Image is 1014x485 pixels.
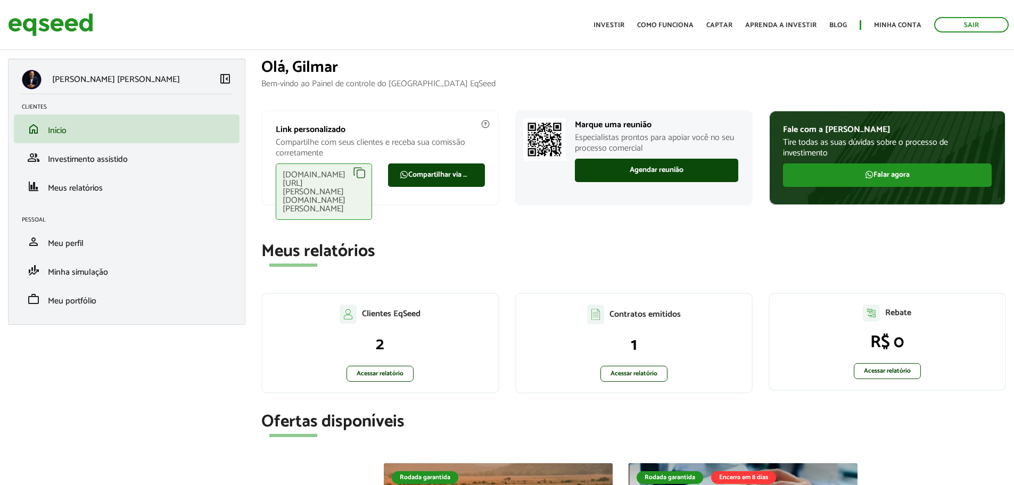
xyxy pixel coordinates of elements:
a: Investir [593,22,624,29]
p: Clientes EqSeed [362,309,421,319]
img: EqSeed [8,11,93,39]
p: Fale com a [PERSON_NAME] [783,125,992,135]
img: FaWhatsapp.svg [865,170,873,179]
a: personMeu perfil [22,235,232,248]
a: Falar agora [783,163,992,187]
p: 1 [527,335,741,355]
a: Acessar relatório [347,366,414,382]
a: Acessar relatório [854,363,921,379]
p: Tire todas as suas dúvidas sobre o processo de investimento [783,137,992,158]
li: Meu perfil [14,227,240,256]
img: FaWhatsapp.svg [400,170,408,179]
a: financeMeus relatórios [22,180,232,193]
a: Compartilhar via WhatsApp [388,163,484,187]
a: Agendar reunião [575,159,738,182]
div: [DOMAIN_NAME][URL][PERSON_NAME][DOMAIN_NAME][PERSON_NAME] [276,163,372,220]
span: work [27,293,40,306]
li: Meus relatórios [14,172,240,201]
span: Meu portfólio [48,294,96,308]
a: workMeu portfólio [22,293,232,306]
a: Aprenda a investir [745,22,817,29]
li: Início [14,114,240,143]
h2: Ofertas disponíveis [261,413,1006,431]
li: Investimento assistido [14,143,240,172]
a: Como funciona [637,22,694,29]
span: finance_mode [27,264,40,277]
a: finance_modeMinha simulação [22,264,232,277]
a: Acessar relatório [600,366,667,382]
span: Investimento assistido [48,152,128,167]
span: Meu perfil [48,236,84,251]
img: agent-contratos.svg [587,305,604,324]
span: home [27,122,40,135]
a: Blog [829,22,847,29]
h2: Clientes [22,104,240,110]
li: Minha simulação [14,256,240,285]
h1: Olá, Gilmar [261,59,1006,76]
div: Rodada garantida [637,471,703,484]
p: Especialistas prontos para apoiar você no seu processo comercial [575,133,738,153]
p: 2 [273,334,487,355]
img: Marcar reunião com consultor [523,118,566,161]
a: Captar [706,22,732,29]
span: Início [48,124,67,138]
p: Link personalizado [276,125,484,135]
div: Encerra em 8 dias [711,471,776,484]
p: Contratos emitidos [609,309,681,319]
p: R$ 0 [780,332,994,352]
p: Marque uma reunião [575,120,738,130]
a: Sair [934,17,1009,32]
a: Colapsar menu [219,72,232,87]
span: Meus relatórios [48,181,103,195]
li: Meu portfólio [14,285,240,314]
span: person [27,235,40,248]
img: agent-clientes.svg [340,305,357,324]
span: group [27,151,40,164]
p: [PERSON_NAME] [PERSON_NAME] [52,75,180,85]
h2: Meus relatórios [261,242,1006,261]
a: homeInício [22,122,232,135]
a: groupInvestimento assistido [22,151,232,164]
a: Minha conta [874,22,921,29]
span: finance [27,180,40,193]
span: left_panel_close [219,72,232,85]
h2: Pessoal [22,217,240,223]
p: Bem-vindo ao Painel de controle do [GEOGRAPHIC_DATA] EqSeed [261,79,1006,89]
div: Rodada garantida [392,471,458,484]
span: Minha simulação [48,265,108,280]
p: Compartilhe com seus clientes e receba sua comissão corretamente [276,137,484,158]
img: agent-meulink-info2.svg [481,119,490,129]
img: agent-relatorio.svg [863,305,880,322]
p: Rebate [885,308,911,318]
